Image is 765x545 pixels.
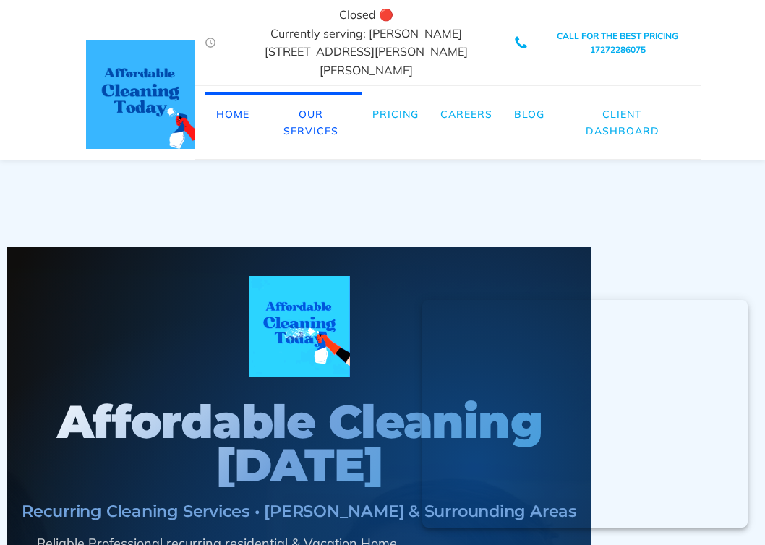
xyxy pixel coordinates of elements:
[220,25,514,43] div: Currently serving: [PERSON_NAME]
[429,92,503,137] a: Careers
[362,92,429,137] a: Pricing
[546,29,689,56] a: CALL FOR THE BEST PRICING17272286075
[205,92,260,137] a: Home
[260,92,362,153] a: Our Services
[339,7,393,22] span: Closed 🔴
[22,400,577,488] h1: Affordable Cleaning [DATE]
[86,40,195,149] img: affordable cleaning today Logo
[22,502,577,521] h1: Recurring Cleaning Services • [PERSON_NAME] & Surrounding Areas
[503,92,555,137] a: Blog
[249,276,350,377] img: Affordable Cleaning Today
[555,92,690,153] a: Client Dashboard
[220,43,514,80] div: [STREET_ADDRESS][PERSON_NAME][PERSON_NAME]
[205,38,215,48] img: Clock Affordable Cleaning Today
